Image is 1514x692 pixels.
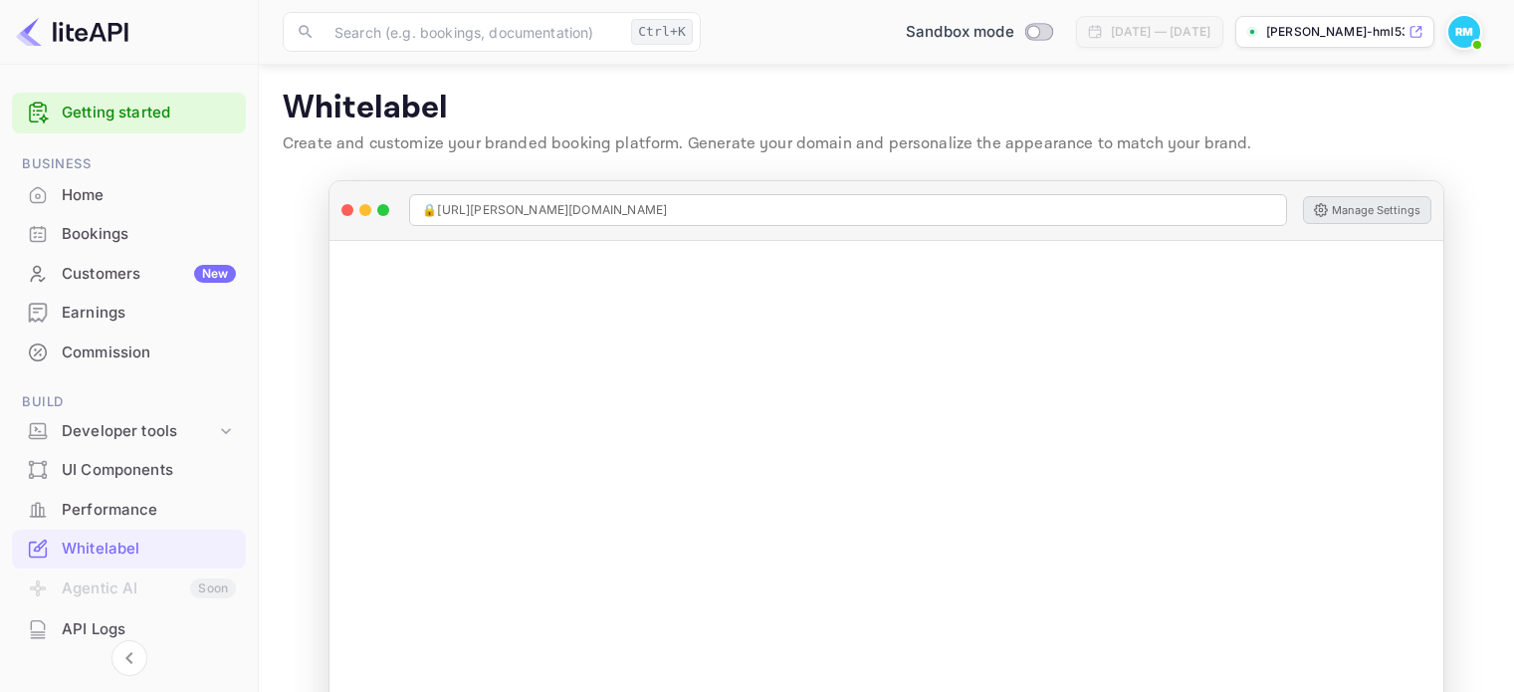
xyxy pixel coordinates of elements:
div: Commission [12,334,246,372]
a: Commission [12,334,246,370]
span: Sandbox mode [906,21,1014,44]
a: Earnings [12,294,246,331]
span: 🔒 [URL][PERSON_NAME][DOMAIN_NAME] [422,201,667,219]
div: Home [62,184,236,207]
span: Business [12,153,246,175]
a: CustomersNew [12,255,246,292]
div: CustomersNew [12,255,246,294]
img: LiteAPI logo [16,16,128,48]
div: Whitelabel [12,530,246,569]
div: Switch to Production mode [898,21,1060,44]
div: [DATE] — [DATE] [1111,23,1210,41]
div: UI Components [12,451,246,490]
div: Home [12,176,246,215]
button: Collapse navigation [111,640,147,676]
div: Bookings [12,215,246,254]
div: UI Components [62,459,236,482]
div: Whitelabel [62,538,236,561]
p: Create and customize your branded booking platform. Generate your domain and personalize the appe... [283,132,1490,156]
div: New [194,265,236,283]
a: UI Components [12,451,246,488]
div: Ctrl+K [631,19,693,45]
a: Performance [12,491,246,528]
div: API Logs [62,618,236,641]
button: Manage Settings [1303,196,1431,224]
div: Earnings [12,294,246,333]
p: [PERSON_NAME]-hml53.n... [1266,23,1405,41]
a: Bookings [12,215,246,252]
a: Home [12,176,246,213]
div: Developer tools [12,414,246,449]
a: Getting started [62,102,236,124]
div: API Logs [12,610,246,649]
div: Developer tools [62,420,216,443]
img: Ritisha Mathur [1448,16,1480,48]
div: Commission [62,342,236,364]
input: Search (e.g. bookings, documentation) [323,12,623,52]
a: Whitelabel [12,530,246,567]
div: Earnings [62,302,236,325]
div: Performance [62,499,236,522]
p: Whitelabel [283,89,1490,128]
span: Build [12,391,246,413]
a: API Logs [12,610,246,647]
div: Bookings [62,223,236,246]
div: Performance [12,491,246,530]
div: Customers [62,263,236,286]
div: Getting started [12,93,246,133]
